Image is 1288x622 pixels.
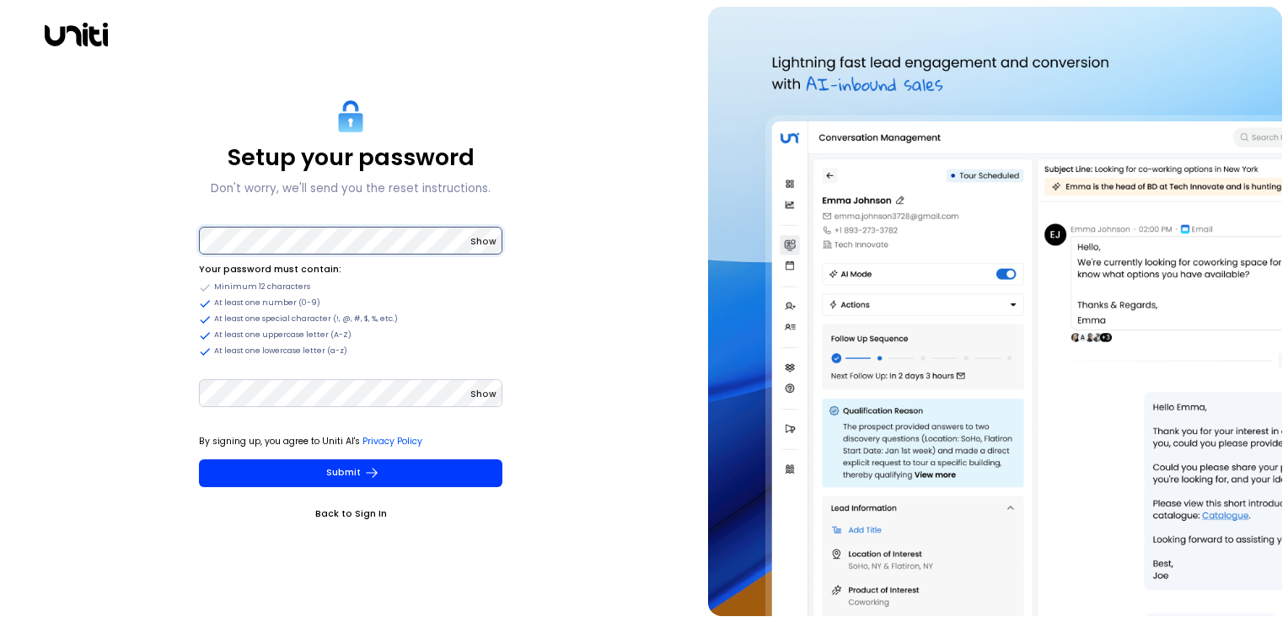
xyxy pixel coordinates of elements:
[199,261,502,278] li: Your password must contain:
[470,388,496,400] span: Show
[199,506,502,523] a: Back to Sign In
[470,386,496,403] button: Show
[470,233,496,250] button: Show
[214,314,398,325] span: At least one special character (!, @, #, $, %, etc.)
[214,282,310,293] span: Minimum 12 characters
[228,143,475,171] p: Setup your password
[708,7,1282,616] img: auth-hero.png
[214,330,352,341] span: At least one uppercase letter (A-Z)
[470,235,496,248] span: Show
[211,179,491,199] p: Don't worry, we'll send you the reset instructions.
[362,435,422,448] a: Privacy Policy
[214,298,320,309] span: At least one number (0-9)
[199,459,502,487] button: Submit
[199,433,502,450] p: By signing up, you agree to Uniti AI's
[214,346,347,357] span: At least one lowercase letter (a-z)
